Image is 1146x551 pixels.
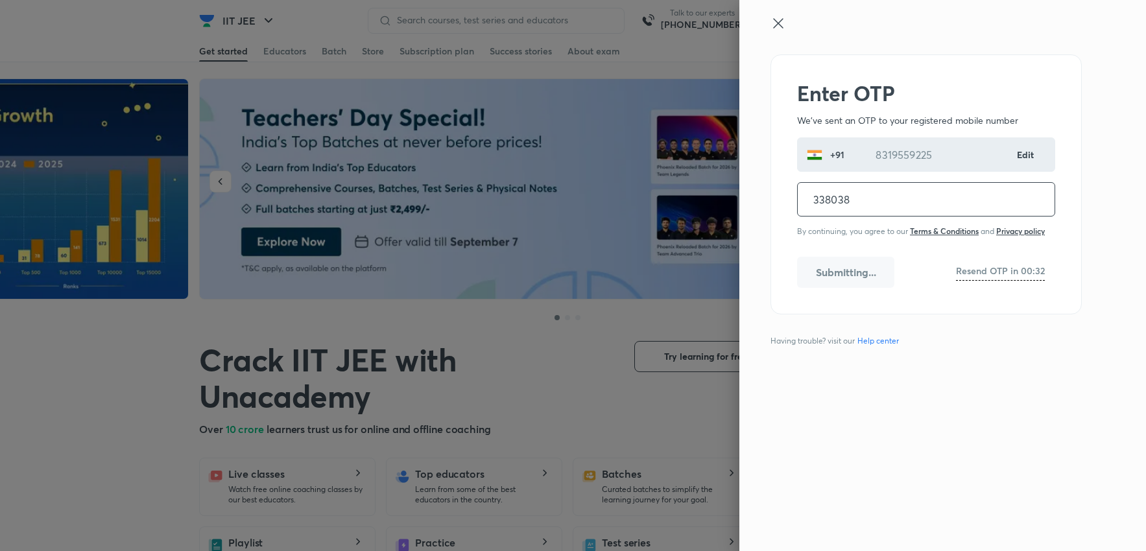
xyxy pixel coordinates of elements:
[797,113,1055,127] p: We've sent an OTP to your registered mobile number
[822,148,850,161] p: +91
[797,257,894,288] button: Submitting...
[855,335,901,347] a: Help center
[807,147,822,163] img: India
[797,81,1055,106] h2: Enter OTP
[797,227,1055,236] div: By continuing, you agree to our and
[1017,148,1035,161] a: Edit
[996,226,1045,236] a: Privacy policy
[770,335,904,347] span: Having trouble? visit our
[910,226,979,236] a: Terms & Conditions
[956,264,1045,277] h6: Resend OTP in 00:32
[798,183,1055,216] input: One time password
